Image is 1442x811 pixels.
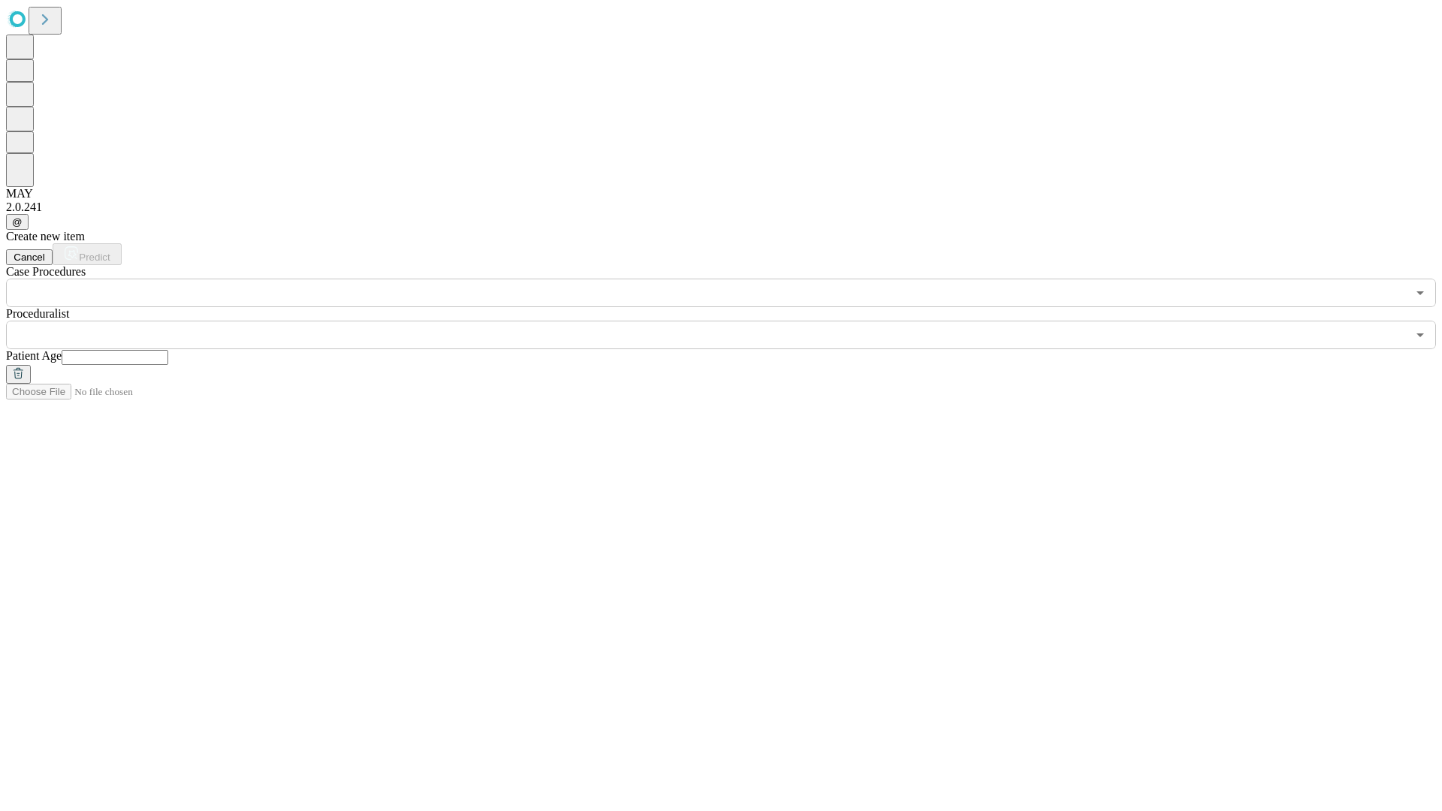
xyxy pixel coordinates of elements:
[6,200,1436,214] div: 2.0.241
[14,252,45,263] span: Cancel
[1410,282,1431,303] button: Open
[6,249,53,265] button: Cancel
[1410,324,1431,345] button: Open
[79,252,110,263] span: Predict
[12,216,23,228] span: @
[6,349,62,362] span: Patient Age
[6,307,69,320] span: Proceduralist
[6,265,86,278] span: Scheduled Procedure
[6,187,1436,200] div: MAY
[6,230,85,243] span: Create new item
[6,214,29,230] button: @
[53,243,122,265] button: Predict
